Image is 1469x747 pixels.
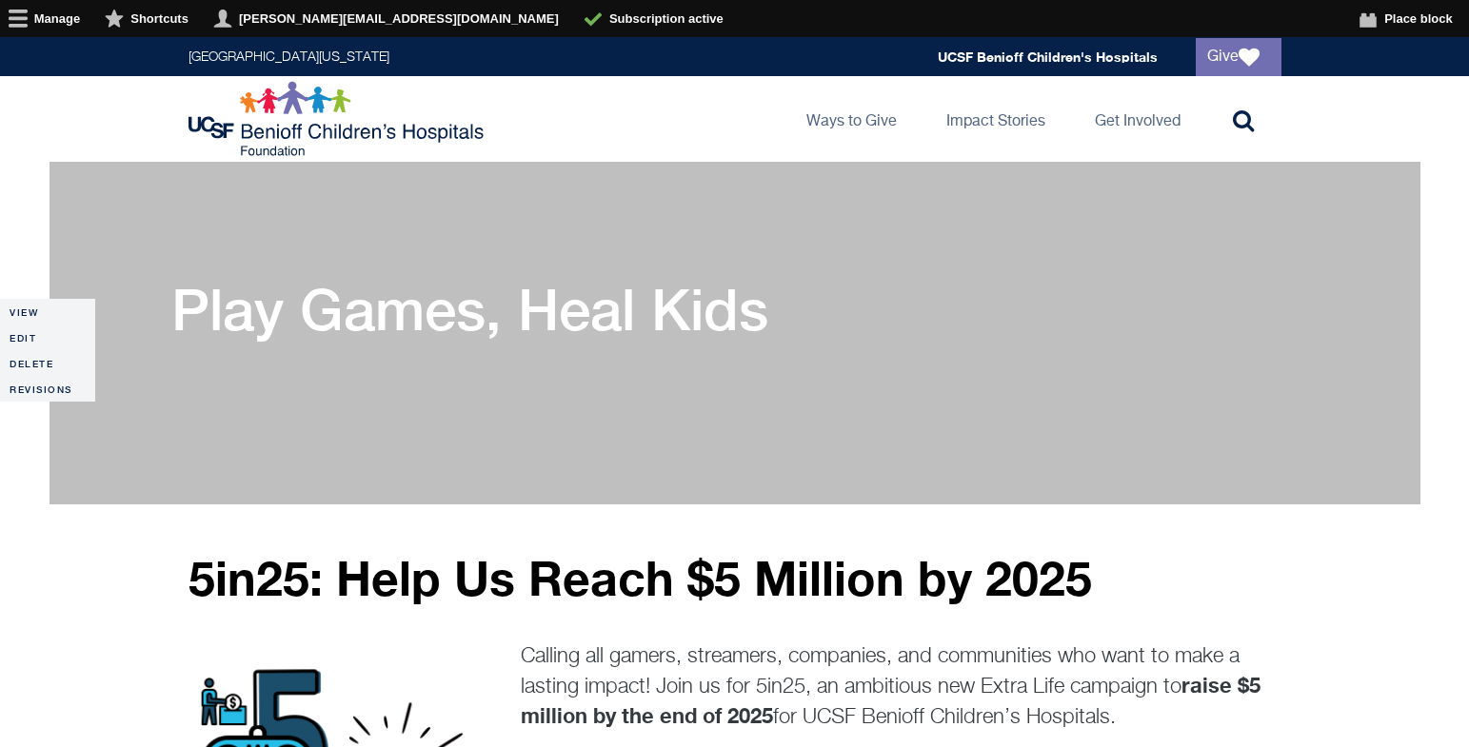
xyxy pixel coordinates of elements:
a: UCSF Benioff Children's Hospitals [938,49,1158,65]
img: Logo for UCSF Benioff Children's Hospitals Foundation [189,81,488,157]
a: Impact Stories [931,76,1061,162]
a: Get Involved [1080,76,1196,162]
a: [GEOGRAPHIC_DATA][US_STATE] [189,50,389,64]
strong: 5in25: Help Us Reach $5 Million by 2025 [189,549,1092,606]
h1: Play Games, Heal Kids [171,276,768,343]
p: Calling all gamers, streamers, companies, and communities who want to make a lasting impact! Join... [521,642,1280,732]
a: Ways to Give [791,76,912,162]
a: Give [1196,38,1281,76]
